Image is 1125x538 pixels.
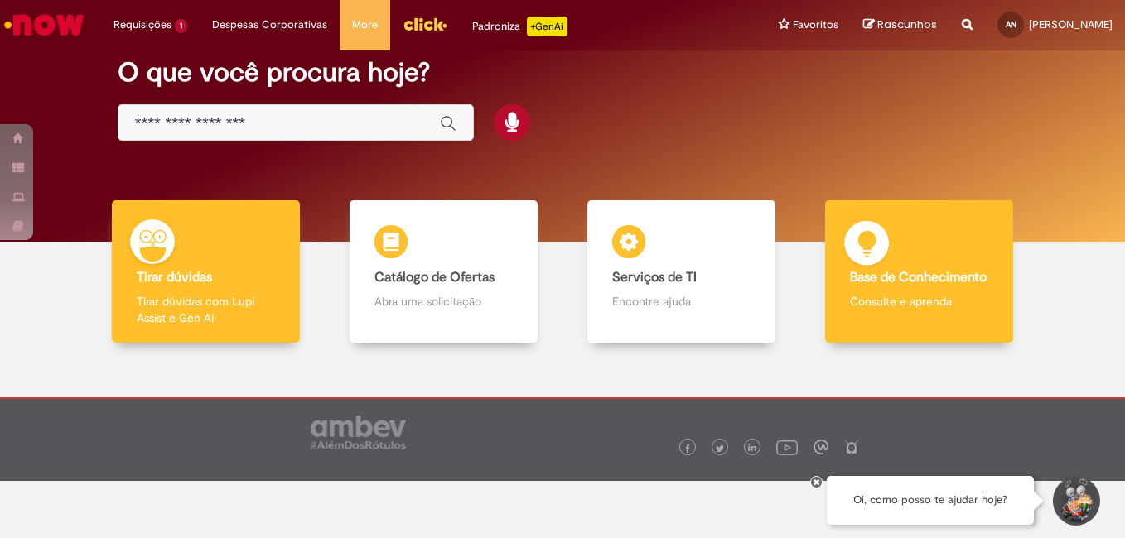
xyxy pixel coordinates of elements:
[137,269,212,286] b: Tirar dúvidas
[374,269,495,286] b: Catálogo de Ofertas
[1006,19,1016,30] span: AN
[325,200,562,343] a: Catálogo de Ofertas Abra uma solicitação
[118,58,1008,87] h2: O que você procura hoje?
[527,17,567,36] p: +GenAi
[844,440,859,454] img: logo_footer_naosei.png
[374,293,514,310] p: Abra uma solicitação
[472,17,567,36] div: Padroniza
[175,19,187,33] span: 1
[827,476,1034,525] div: Oi, como posso te ajudar hoje?
[87,200,325,343] a: Tirar dúvidas Tirar dúvidas com Lupi Assist e Gen Ai
[137,293,276,326] p: Tirar dúvidas com Lupi Assist e Gen Ai
[612,269,697,286] b: Serviços de TI
[212,17,327,33] span: Despesas Corporativas
[113,17,171,33] span: Requisições
[683,444,692,453] img: logo_footer_facebook.png
[716,444,724,453] img: logo_footer_twitter.png
[863,17,937,33] a: Rascunhos
[814,440,828,454] img: logo_footer_workplace.png
[2,8,87,41] img: ServiceNow
[877,17,937,32] span: Rascunhos
[850,293,989,310] p: Consulte e aprenda
[1050,476,1100,526] button: Iniciar Conversa de Suporte
[1029,17,1113,31] span: [PERSON_NAME]
[118,21,453,50] h2: Boa tarde, [PERSON_NAME]
[352,17,378,33] span: More
[776,436,798,458] img: logo_footer_youtube.png
[311,416,406,449] img: logo_footer_ambev_rotulo_gray.png
[562,200,800,343] a: Serviços de TI Encontre ajuda
[850,269,987,286] b: Base de Conhecimento
[403,12,447,36] img: click_logo_yellow_360x200.png
[793,17,838,33] span: Favoritos
[800,200,1038,343] a: Base de Conhecimento Consulte e aprenda
[612,293,751,310] p: Encontre ajuda
[748,444,756,454] img: logo_footer_linkedin.png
